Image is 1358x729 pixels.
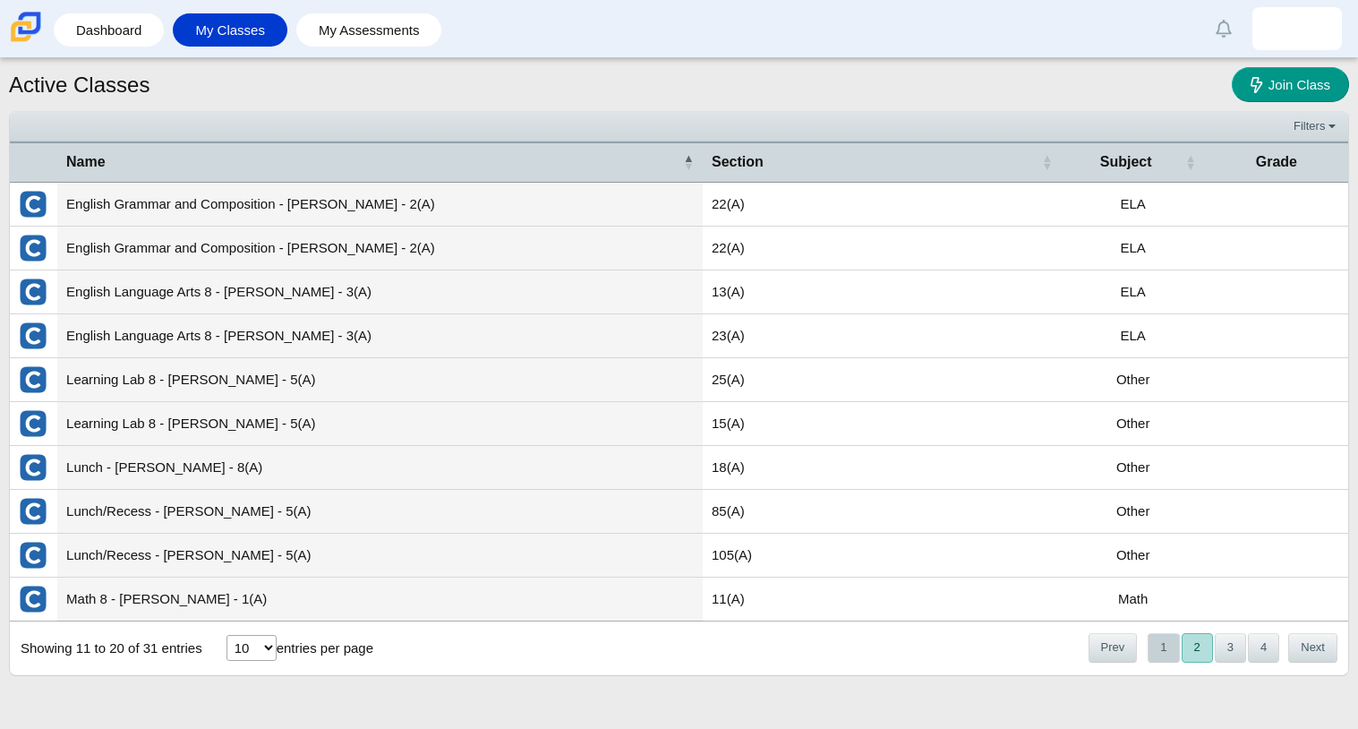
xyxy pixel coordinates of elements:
[1062,358,1205,402] td: Other
[1062,402,1205,446] td: Other
[703,227,1062,270] td: 22(A)
[10,622,202,675] div: Showing 11 to 20 of 31 entries
[19,278,47,306] img: External class connected through Clever
[66,152,679,172] span: Name
[1232,67,1349,102] a: Join Class
[57,446,703,490] td: Lunch - [PERSON_NAME] - 8(A)
[703,534,1062,578] td: 105(A)
[9,70,149,100] h1: Active Classes
[19,322,47,350] img: External class connected through Clever
[703,270,1062,314] td: 13(A)
[1087,633,1337,663] nav: pagination
[1283,14,1311,43] img: chrisette.jones.eaxHCs
[1062,314,1205,358] td: ELA
[57,534,703,578] td: Lunch/Recess - [PERSON_NAME] - 5(A)
[57,358,703,402] td: Learning Lab 8 - [PERSON_NAME] - 5(A)
[57,270,703,314] td: English Language Arts 8 - [PERSON_NAME] - 3(A)
[19,365,47,394] img: External class connected through Clever
[1215,633,1246,663] button: 3
[57,314,703,358] td: English Language Arts 8 - [PERSON_NAME] - 3(A)
[712,152,1038,172] span: Section
[703,446,1062,490] td: 18(A)
[1071,152,1182,172] span: Subject
[57,183,703,227] td: English Grammar and Composition - [PERSON_NAME] - 2(A)
[19,453,47,482] img: External class connected through Clever
[19,541,47,570] img: External class connected through Clever
[1062,578,1205,622] td: Math
[1062,183,1205,227] td: ELA
[703,314,1062,358] td: 23(A)
[1182,633,1213,663] button: 2
[182,13,278,47] a: My Classes
[1089,633,1138,663] button: Previous
[1289,117,1344,135] a: Filters
[703,490,1062,534] td: 85(A)
[1062,490,1205,534] td: Other
[1268,77,1330,92] span: Join Class
[1185,153,1196,171] span: Subject : Activate to sort
[683,153,694,171] span: Name : Activate to invert sorting
[1214,152,1339,172] span: Grade
[703,578,1062,622] td: 11(A)
[1288,633,1337,663] button: Next
[19,234,47,262] img: External class connected through Clever
[1042,153,1053,171] span: Section : Activate to sort
[1062,446,1205,490] td: Other
[57,578,703,622] td: Math 8 - [PERSON_NAME] - 1(A)
[703,402,1062,446] td: 15(A)
[1252,7,1342,50] a: chrisette.jones.eaxHCs
[7,8,45,46] img: Carmen School of Science & Technology
[57,490,703,534] td: Lunch/Recess - [PERSON_NAME] - 5(A)
[1062,534,1205,578] td: Other
[1062,270,1205,314] td: ELA
[703,183,1062,227] td: 22(A)
[1248,633,1279,663] button: 4
[63,13,155,47] a: Dashboard
[19,190,47,219] img: External class connected through Clever
[1204,9,1243,48] a: Alerts
[19,497,47,526] img: External class connected through Clever
[277,640,373,656] label: entries per page
[57,227,703,270] td: English Grammar and Composition - [PERSON_NAME] - 2(A)
[19,409,47,438] img: External class connected through Clever
[57,402,703,446] td: Learning Lab 8 - [PERSON_NAME] - 5(A)
[1148,633,1179,663] button: 1
[305,13,433,47] a: My Assessments
[19,585,47,613] img: External class connected through Clever
[7,33,45,48] a: Carmen School of Science & Technology
[1062,227,1205,270] td: ELA
[703,358,1062,402] td: 25(A)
